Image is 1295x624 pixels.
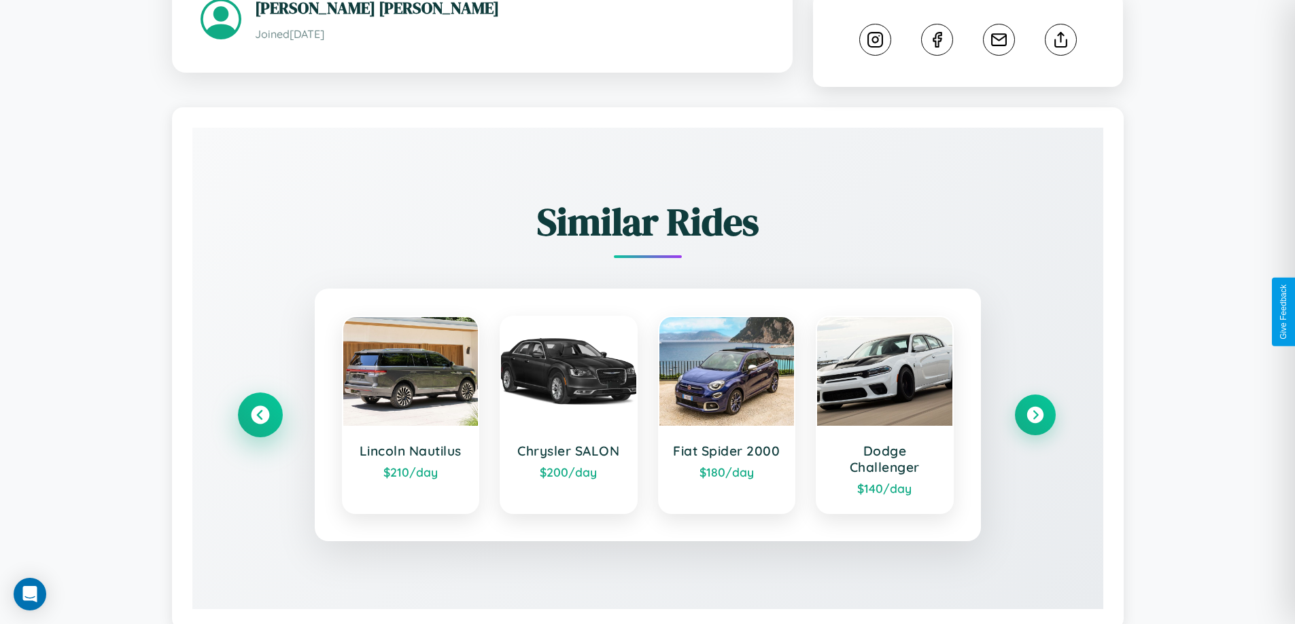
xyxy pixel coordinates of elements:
[255,24,764,44] p: Joined [DATE]
[240,196,1056,248] h2: Similar Rides
[673,443,781,459] h3: Fiat Spider 2000
[831,443,939,475] h3: Dodge Challenger
[515,464,623,479] div: $ 200 /day
[1279,285,1288,339] div: Give Feedback
[357,464,465,479] div: $ 210 /day
[831,481,939,496] div: $ 140 /day
[673,464,781,479] div: $ 180 /day
[816,316,954,514] a: Dodge Challenger$140/day
[342,316,480,514] a: Lincoln Nautilus$210/day
[357,443,465,459] h3: Lincoln Nautilus
[500,316,638,514] a: Chrysler SALON$200/day
[515,443,623,459] h3: Chrysler SALON
[658,316,796,514] a: Fiat Spider 2000$180/day
[14,578,46,610] div: Open Intercom Messenger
